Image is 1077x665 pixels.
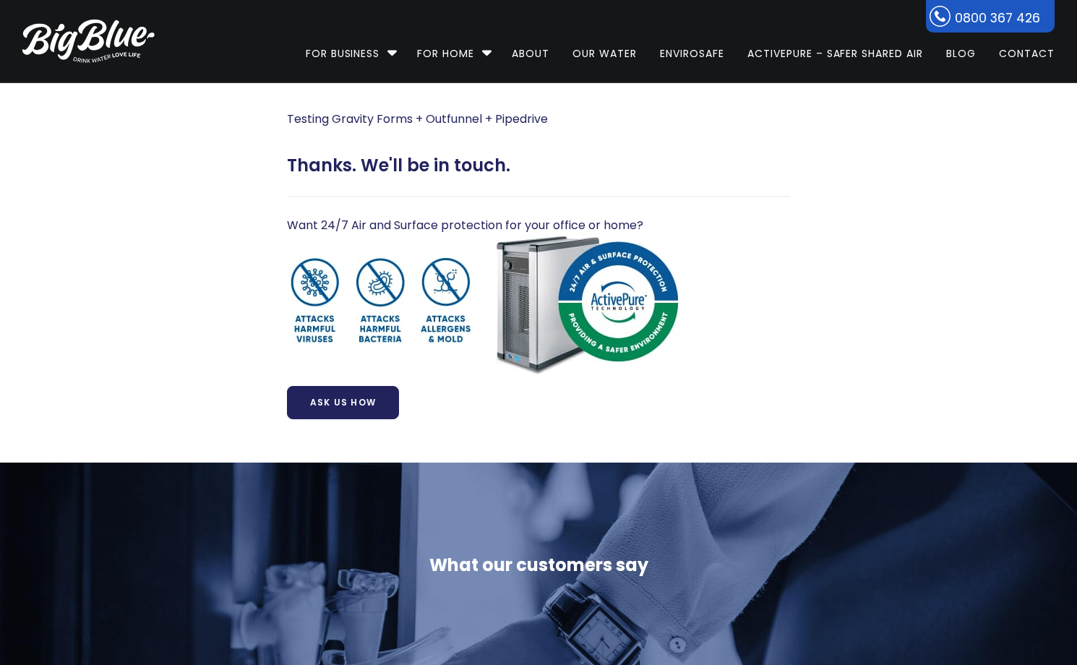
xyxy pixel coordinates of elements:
[287,155,790,176] h3: Thanks. We'll be in touch.
[287,386,399,419] a: Ask Us How
[867,588,890,611] div: Next
[181,554,896,577] div: What our customers say
[187,588,210,611] div: Previous
[287,234,692,380] img: en-su.jpg
[22,20,155,63] img: logo
[287,155,790,437] div: Want 24/7 Air and Surface protection for your office or home?
[287,109,790,129] p: Testing Gravity Forms + Outfunnel + Pipedrive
